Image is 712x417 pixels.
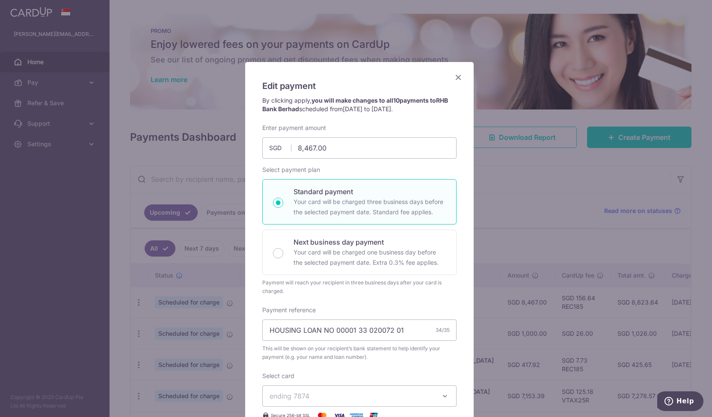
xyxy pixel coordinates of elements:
span: [DATE] to [DATE] [343,105,391,112]
strong: you will make changes to all payments to [262,97,448,112]
button: ending 7874 [262,385,457,407]
p: Your card will be charged three business days before the selected payment date. Standard fee appl... [294,197,446,217]
p: Standard payment [294,186,446,197]
iframe: Opens a widget where you can find more information [657,391,703,413]
div: Payment will reach your recipient in three business days after your card is charged. [262,278,457,296]
button: Close [453,72,463,83]
input: 0.00 [262,137,457,159]
label: Enter payment amount [262,124,326,132]
label: Select card [262,372,294,380]
span: 10 [393,97,400,104]
label: Select payment plan [262,166,320,174]
div: 34/35 [436,326,450,334]
span: This will be shown on your recipient’s bank statement to help identify your payment (e.g. your na... [262,344,457,361]
p: Next business day payment [294,237,446,247]
h5: Edit payment [262,79,457,93]
p: By clicking apply, scheduled from . [262,96,457,113]
span: SGD [269,144,291,152]
p: Your card will be charged one business day before the selected payment date. Extra 0.3% fee applies. [294,247,446,268]
label: Payment reference [262,306,316,314]
span: ending 7874 [270,392,309,400]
